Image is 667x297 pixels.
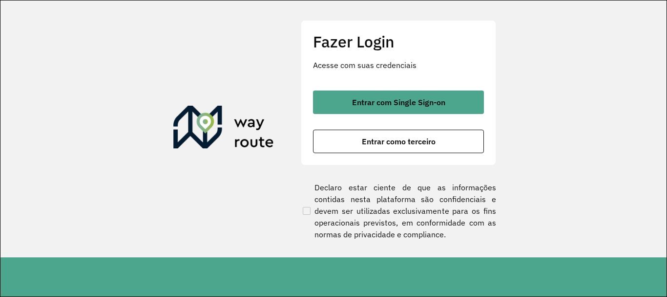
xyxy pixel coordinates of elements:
p: Acesse com suas credenciais [313,59,484,71]
span: Entrar como terceiro [362,137,436,145]
label: Declaro estar ciente de que as informações contidas nesta plataforma são confidenciais e devem se... [301,182,496,240]
h2: Fazer Login [313,32,484,51]
button: button [313,130,484,153]
img: Roteirizador AmbevTech [173,106,274,153]
span: Entrar com Single Sign-on [352,98,445,106]
button: button [313,91,484,114]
